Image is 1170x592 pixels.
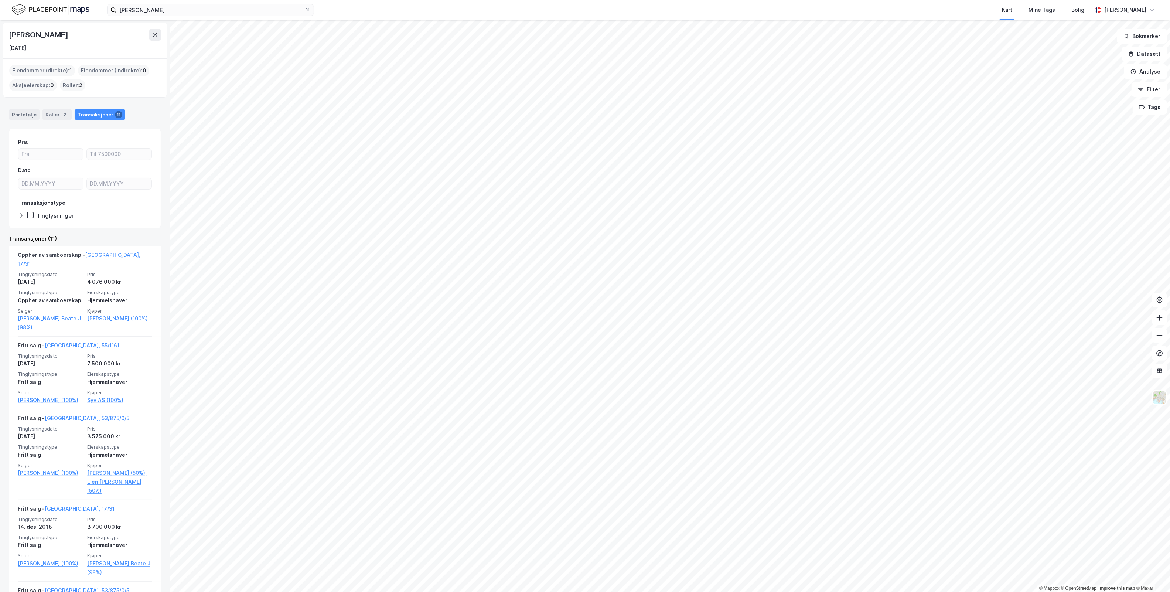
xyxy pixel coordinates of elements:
[18,414,129,426] div: Fritt salg -
[18,296,83,305] div: Opphør av samboerskap
[69,66,72,75] span: 1
[42,109,72,120] div: Roller
[18,252,140,267] a: [GEOGRAPHIC_DATA], 17/31
[18,278,83,286] div: [DATE]
[87,389,152,396] span: Kjøper
[1153,391,1167,405] img: Z
[60,79,85,91] div: Roller :
[87,523,152,531] div: 3 700 000 kr
[45,506,115,512] a: [GEOGRAPHIC_DATA], 17/31
[87,469,152,477] a: [PERSON_NAME] (50%),
[37,212,74,219] div: Tinglysninger
[18,469,83,477] a: [PERSON_NAME] (100%)
[1122,47,1167,61] button: Datasett
[18,198,65,207] div: Transaksjonstype
[18,426,83,432] span: Tinglysningsdato
[1133,557,1170,592] iframe: Chat Widget
[87,396,152,405] a: Syv AS (100%)
[87,178,151,189] input: DD.MM.YYYY
[9,109,40,120] div: Portefølje
[143,66,146,75] span: 0
[87,450,152,459] div: Hjemmelshaver
[18,166,31,175] div: Dato
[18,138,28,147] div: Pris
[61,111,69,118] div: 2
[1002,6,1012,14] div: Kart
[18,271,83,278] span: Tinglysningsdato
[87,378,152,387] div: Hjemmelshaver
[18,450,83,459] div: Fritt salg
[87,477,152,495] a: Lien [PERSON_NAME] (50%)
[1104,6,1146,14] div: [PERSON_NAME]
[18,523,83,531] div: 14. des. 2018
[9,79,57,91] div: Aksjeeierskap :
[18,462,83,469] span: Selger
[18,432,83,441] div: [DATE]
[18,559,83,568] a: [PERSON_NAME] (100%)
[87,516,152,523] span: Pris
[87,353,152,359] span: Pris
[1133,100,1167,115] button: Tags
[115,111,122,118] div: 11
[87,559,152,577] a: [PERSON_NAME] Beate J (98%)
[9,234,161,243] div: Transaksjoner (11)
[1117,29,1167,44] button: Bokmerker
[87,278,152,286] div: 4 076 000 kr
[87,289,152,296] span: Eierskapstype
[18,516,83,523] span: Tinglysningsdato
[18,353,83,359] span: Tinglysningsdato
[87,462,152,469] span: Kjøper
[18,289,83,296] span: Tinglysningstype
[87,534,152,541] span: Eierskapstype
[50,81,54,90] span: 0
[18,534,83,541] span: Tinglysningstype
[18,149,83,160] input: Fra
[87,371,152,377] span: Eierskapstype
[1071,6,1084,14] div: Bolig
[116,4,305,16] input: Søk på adresse, matrikkel, gårdeiere, leietakere eller personer
[87,296,152,305] div: Hjemmelshaver
[12,3,89,16] img: logo.f888ab2527a4732fd821a326f86c7f29.svg
[87,552,152,559] span: Kjøper
[18,341,119,353] div: Fritt salg -
[9,44,26,52] div: [DATE]
[87,314,152,323] a: [PERSON_NAME] (100%)
[45,342,119,348] a: [GEOGRAPHIC_DATA], 55/1161
[18,541,83,550] div: Fritt salg
[18,389,83,396] span: Selger
[1099,586,1135,591] a: Improve this map
[78,65,149,76] div: Eiendommer (Indirekte) :
[1133,557,1170,592] div: Kontrollprogram for chat
[87,432,152,441] div: 3 575 000 kr
[18,552,83,559] span: Selger
[18,444,83,450] span: Tinglysningstype
[75,109,125,120] div: Transaksjoner
[18,314,83,332] a: [PERSON_NAME] Beate J (98%)
[87,149,151,160] input: Til 7500000
[87,359,152,368] div: 7 500 000 kr
[18,378,83,387] div: Fritt salg
[1132,82,1167,97] button: Filter
[9,65,75,76] div: Eiendommer (direkte) :
[87,271,152,278] span: Pris
[18,504,115,516] div: Fritt salg -
[18,308,83,314] span: Selger
[18,251,152,271] div: Opphør av samboerskap -
[45,415,129,421] a: [GEOGRAPHIC_DATA], 53/875/0/5
[18,396,83,405] a: [PERSON_NAME] (100%)
[87,308,152,314] span: Kjøper
[1029,6,1055,14] div: Mine Tags
[18,178,83,189] input: DD.MM.YYYY
[9,29,69,41] div: [PERSON_NAME]
[18,371,83,377] span: Tinglysningstype
[1039,586,1060,591] a: Mapbox
[87,541,152,550] div: Hjemmelshaver
[87,444,152,450] span: Eierskapstype
[87,426,152,432] span: Pris
[79,81,82,90] span: 2
[18,359,83,368] div: [DATE]
[1061,586,1097,591] a: OpenStreetMap
[1124,64,1167,79] button: Analyse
